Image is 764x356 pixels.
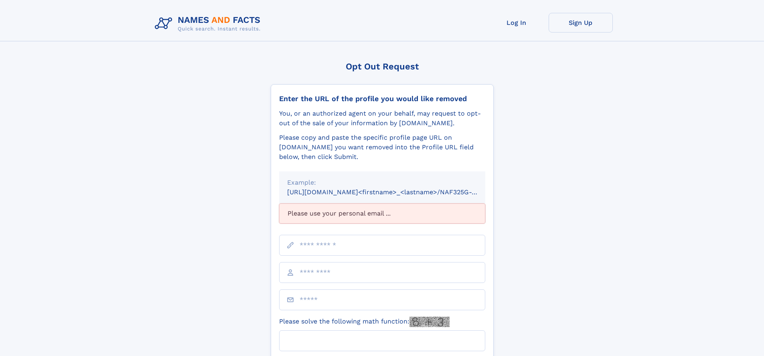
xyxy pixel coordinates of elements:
div: Please use your personal email ... [279,203,485,224]
div: Please copy and paste the specific profile page URL on [DOMAIN_NAME] you want removed into the Pr... [279,133,485,162]
div: Opt Out Request [271,61,494,71]
small: [URL][DOMAIN_NAME]<firstname>_<lastname>/NAF325G-xxxxxxxx [287,188,501,196]
a: Log In [484,13,549,33]
div: Example: [287,178,477,187]
div: You, or an authorized agent on your behalf, may request to opt-out of the sale of your informatio... [279,109,485,128]
label: Please solve the following math function: [279,317,450,327]
a: Sign Up [549,13,613,33]
img: Logo Names and Facts [152,13,267,35]
div: Enter the URL of the profile you would like removed [279,94,485,103]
